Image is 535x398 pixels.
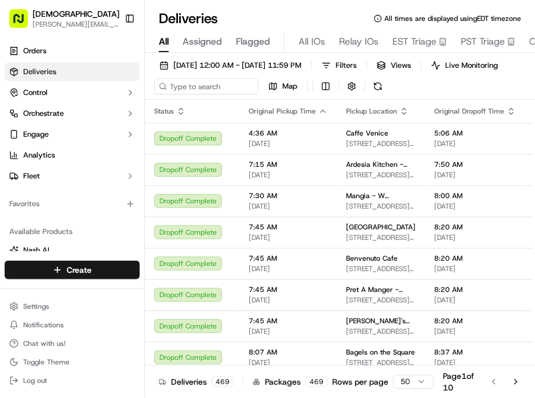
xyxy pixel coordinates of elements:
span: Relay IOs [339,35,378,49]
span: [DATE] [434,327,516,336]
span: 7:45 AM [249,254,327,263]
span: Filters [336,60,356,71]
span: Engage [23,129,49,140]
span: [DATE] [434,139,516,148]
button: Settings [5,298,140,315]
button: Views [372,57,416,74]
button: Map [263,78,303,94]
span: [DATE] [434,264,516,273]
span: Analytics [23,150,55,160]
div: 469 [305,377,327,387]
span: [DATE] [434,233,516,242]
span: [STREET_ADDRESS][US_STATE] [346,233,416,242]
span: Nash AI [23,245,49,255]
button: [DEMOGRAPHIC_DATA] [32,8,119,20]
span: [DATE] [249,202,327,211]
span: Deliveries [23,67,56,77]
span: Ardesia Kitchen - NoMad [346,160,416,169]
span: 8:20 AM [434,254,516,263]
div: 💻 [98,123,107,132]
span: All times are displayed using EDT timezone [384,14,521,23]
button: Log out [5,373,140,389]
div: Deliveries [159,376,234,388]
button: Control [5,83,140,102]
span: API Documentation [110,122,186,133]
div: Available Products [5,222,140,241]
span: 7:45 AM [249,316,327,326]
span: 7:50 AM [434,160,516,169]
span: 8:00 AM [434,191,516,200]
span: All [159,35,169,49]
span: [DATE] [249,233,327,242]
a: 📗Knowledge Base [7,117,93,138]
span: [STREET_ADDRESS][US_STATE] [346,327,416,336]
span: [DATE] [249,327,327,336]
span: Caffe Venice [346,129,388,138]
span: [GEOGRAPHIC_DATA] [346,222,416,232]
span: [STREET_ADDRESS][US_STATE] [346,264,416,273]
button: Notifications [5,317,140,333]
span: Flagged [236,35,270,49]
div: 469 [212,377,234,387]
div: 📗 [12,123,21,132]
button: Start new chat [197,68,211,82]
div: We're available if you need us! [39,76,147,85]
span: [DATE] 12:00 AM - [DATE] 11:59 PM [173,60,301,71]
button: Orchestrate [5,104,140,123]
span: [STREET_ADDRESS][US_STATE] [346,170,416,180]
span: Knowledge Base [23,122,89,133]
span: Pickup Location [346,107,397,116]
span: 8:20 AM [434,316,516,326]
input: Type to search [154,78,259,94]
span: EST Triage [392,35,436,49]
span: 4:36 AM [249,129,327,138]
h1: Deliveries [159,9,218,28]
span: 7:45 AM [249,285,327,294]
span: Status [154,107,174,116]
span: [STREET_ADDRESS][US_STATE] [346,139,416,148]
span: [STREET_ADDRESS][US_STATE] [346,295,416,305]
span: Live Monitoring [445,60,498,71]
span: 7:30 AM [249,191,327,200]
button: [DATE] 12:00 AM - [DATE] 11:59 PM [154,57,307,74]
button: [PERSON_NAME][EMAIL_ADDRESS][DOMAIN_NAME] [32,20,119,29]
a: 💻API Documentation [93,117,191,138]
span: Chat with us! [23,339,65,348]
span: 8:07 AM [249,348,327,357]
span: PST Triage [461,35,505,49]
button: Toggle Theme [5,354,140,370]
span: Views [391,60,411,71]
span: Toggle Theme [23,357,70,367]
a: Deliveries [5,63,140,81]
a: Powered byPylon [82,149,140,159]
span: [PERSON_NAME]'s Bagels [346,316,416,326]
div: Start new chat [39,64,190,76]
a: Nash AI [9,245,135,255]
a: Orders [5,42,140,60]
span: Control [23,87,48,98]
span: 5:06 AM [434,129,516,138]
span: 8:20 AM [434,285,516,294]
span: 7:15 AM [249,160,327,169]
span: Settings [23,302,49,311]
span: Assigned [183,35,222,49]
p: Rows per page [332,376,388,388]
button: Engage [5,125,140,144]
span: Fleet [23,171,40,181]
span: 7:45 AM [249,222,327,232]
button: Refresh [370,78,386,94]
button: Filters [316,57,362,74]
span: Log out [23,376,47,385]
div: Page 1 of 10 [443,370,475,393]
span: Bagels on the Square [346,348,415,357]
span: [DATE] [434,358,516,367]
div: Favorites [5,195,140,213]
span: [STREET_ADDRESS][US_STATE] [346,202,416,211]
button: Create [5,261,140,279]
span: Pylon [115,150,140,159]
span: Benvenuto Cafe [346,254,398,263]
span: Mangia - W [GEOGRAPHIC_DATA] [346,191,416,200]
span: Orchestrate [23,108,64,119]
